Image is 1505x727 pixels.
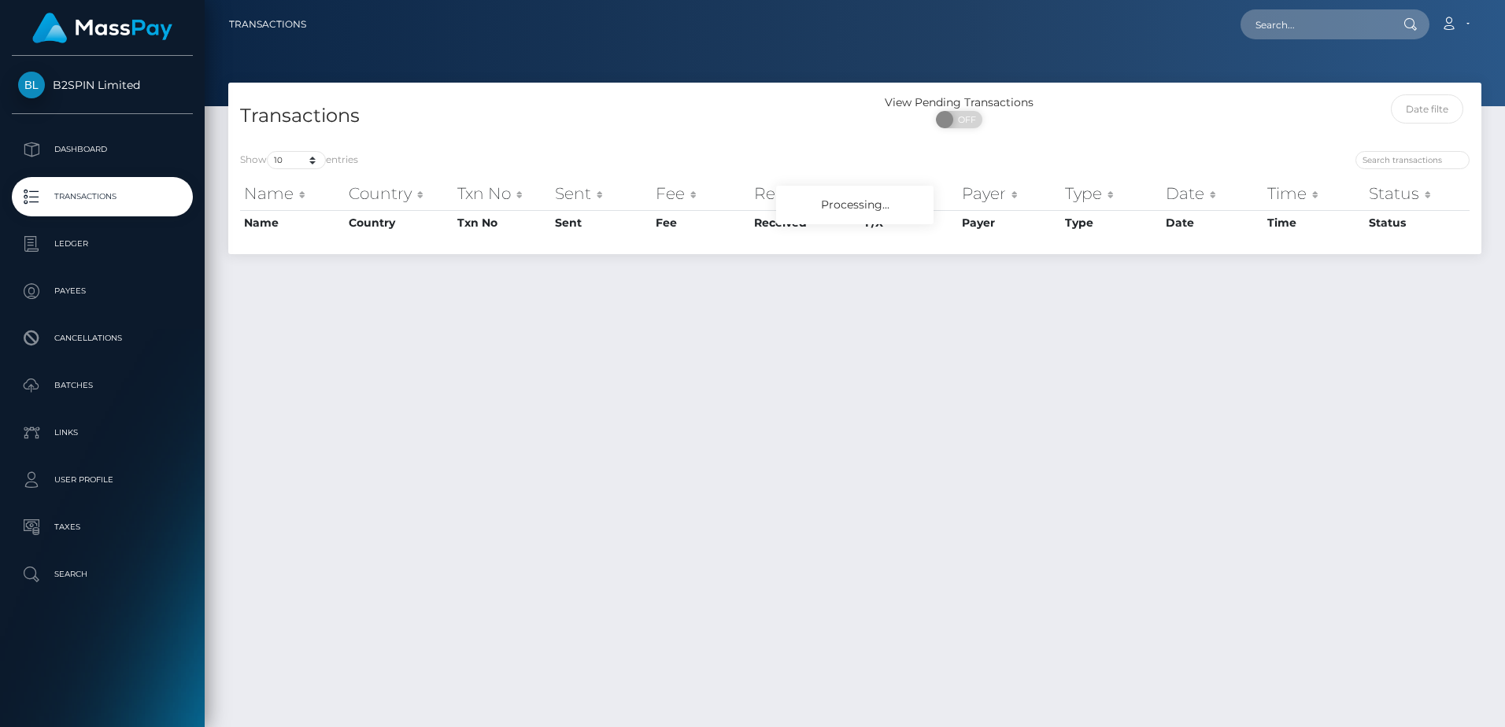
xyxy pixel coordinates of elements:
p: Taxes [18,515,187,539]
p: Ledger [18,232,187,256]
th: Fee [652,210,750,235]
th: Name [240,178,345,209]
th: Txn No [453,178,551,209]
a: Ledger [12,224,193,264]
th: Received [750,210,862,235]
p: Transactions [18,185,187,209]
p: Links [18,421,187,445]
th: Country [345,178,453,209]
div: View Pending Transactions [855,94,1063,111]
th: Type [1061,210,1162,235]
th: Payer [958,210,1061,235]
th: Status [1365,210,1470,235]
a: Links [12,413,193,452]
img: MassPay Logo [32,13,172,43]
th: Fee [652,178,750,209]
th: Sent [551,210,652,235]
input: Date filter [1391,94,1463,124]
a: Search [12,555,193,594]
th: Type [1061,178,1162,209]
p: Dashboard [18,138,187,161]
div: Processing... [776,186,934,224]
th: F/X [861,178,958,209]
th: Received [750,178,862,209]
th: Time [1263,178,1365,209]
a: Batches [12,366,193,405]
label: Show entries [240,151,358,169]
input: Search transactions [1355,151,1470,169]
input: Search... [1241,9,1389,39]
a: Dashboard [12,130,193,169]
p: Payees [18,279,187,303]
a: Taxes [12,507,193,547]
img: B2SPIN Limited [18,72,45,98]
th: Status [1365,178,1470,209]
span: B2SPIN Limited [12,78,193,92]
th: Sent [551,178,652,209]
a: Payees [12,271,193,311]
th: Date [1162,210,1263,235]
h4: Transactions [240,102,843,130]
a: Cancellations [12,319,193,358]
th: Name [240,210,345,235]
p: Cancellations [18,327,187,350]
a: Transactions [12,177,193,216]
p: User Profile [18,468,187,492]
th: Date [1162,178,1263,209]
span: OFF [945,111,984,128]
a: Transactions [229,8,306,41]
th: Country [345,210,453,235]
p: Batches [18,374,187,397]
p: Search [18,563,187,586]
a: User Profile [12,460,193,500]
select: Showentries [267,151,326,169]
th: Payer [958,178,1061,209]
th: Time [1263,210,1365,235]
th: Txn No [453,210,551,235]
